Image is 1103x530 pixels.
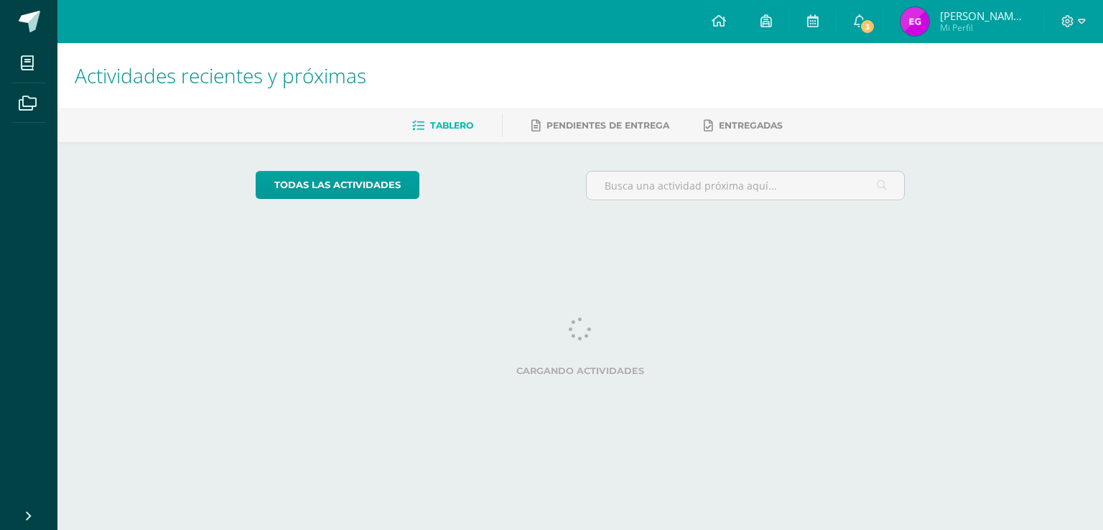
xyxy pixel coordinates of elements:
[860,19,875,34] span: 3
[256,171,419,199] a: todas las Actividades
[412,114,473,137] a: Tablero
[940,9,1026,23] span: [PERSON_NAME] de [PERSON_NAME]
[719,120,783,131] span: Entregadas
[75,62,366,89] span: Actividades recientes y próximas
[546,120,669,131] span: Pendientes de entrega
[587,172,905,200] input: Busca una actividad próxima aquí...
[531,114,669,137] a: Pendientes de entrega
[704,114,783,137] a: Entregadas
[940,22,1026,34] span: Mi Perfil
[430,120,473,131] span: Tablero
[256,366,906,376] label: Cargando actividades
[900,7,929,36] img: 20561ef50663017ad790e50a505bc7da.png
